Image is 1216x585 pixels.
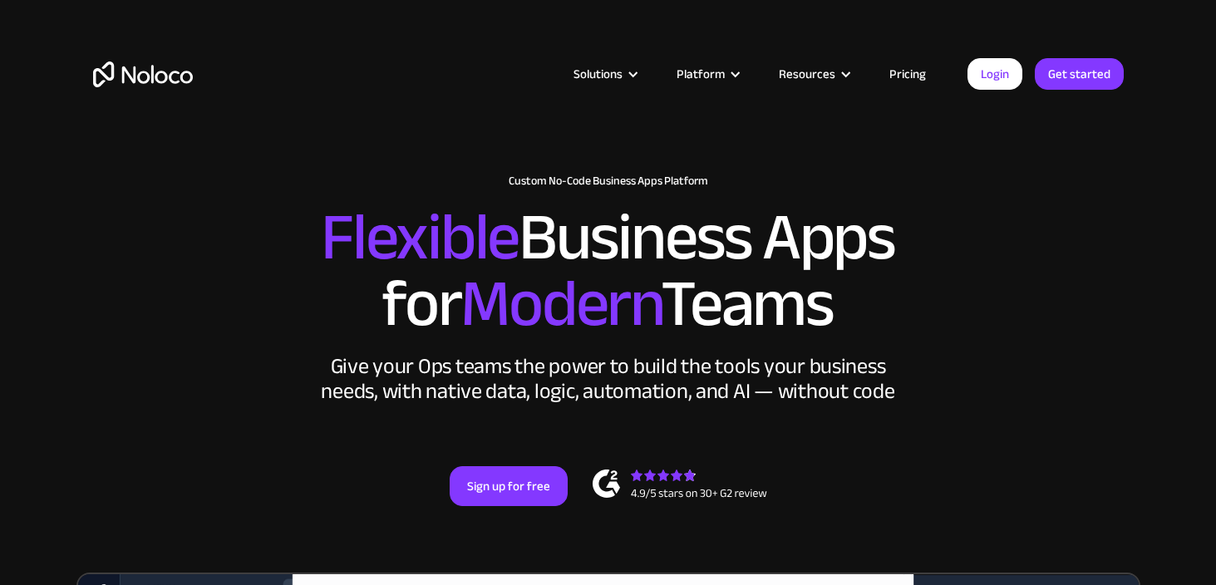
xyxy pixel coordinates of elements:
div: Resources [779,63,835,85]
a: Get started [1035,58,1124,90]
div: Platform [656,63,758,85]
a: Pricing [869,63,947,85]
span: Modern [460,242,661,366]
div: Give your Ops teams the power to build the tools your business needs, with native data, logic, au... [318,354,899,404]
a: Login [967,58,1022,90]
div: Resources [758,63,869,85]
div: Solutions [553,63,656,85]
span: Flexible [321,175,519,299]
a: home [93,61,193,87]
h2: Business Apps for Teams [93,204,1124,337]
div: Solutions [574,63,623,85]
div: Platform [677,63,725,85]
h1: Custom No-Code Business Apps Platform [93,175,1124,188]
a: Sign up for free [450,466,568,506]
